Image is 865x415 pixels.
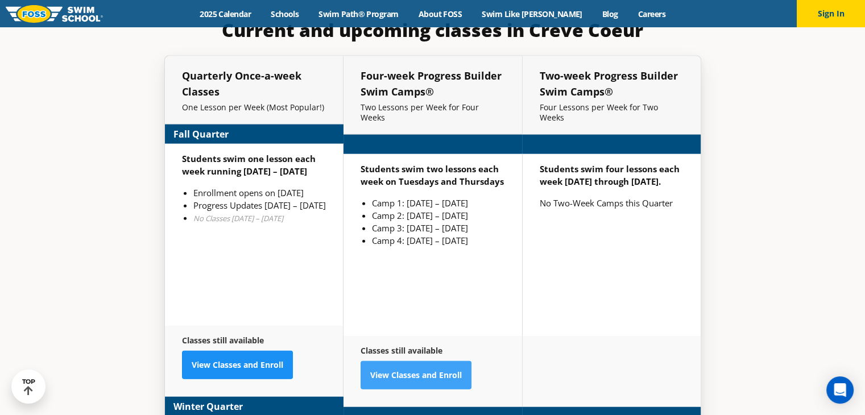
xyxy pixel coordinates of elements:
[408,9,472,19] a: About FOSS
[164,19,701,42] h3: Current and upcoming classes in Creve Coeur
[190,9,261,19] a: 2025 Calendar
[628,9,675,19] a: Careers
[22,378,35,396] div: TOP
[372,209,505,222] li: Camp 2: [DATE] – [DATE]
[361,102,505,123] p: Two Lessons per Week for Four Weeks
[361,68,505,99] h5: Four-week Progress Builder Swim Camps®
[372,222,505,234] li: Camp 3: [DATE] – [DATE]
[182,351,293,379] a: View Classes and Enroll
[182,102,326,113] p: One Lesson per Week (Most Popular!)
[6,5,103,23] img: FOSS Swim School Logo
[540,68,684,99] h5: Two-week Progress Builder Swim Camps®
[826,376,854,404] div: Open Intercom Messenger
[309,9,408,19] a: Swim Path® Program
[182,68,326,99] h5: Quarterly Once-a-week Classes
[361,163,504,187] strong: Students swim two lessons each week on Tuesdays and Thursdays
[182,153,316,177] strong: Students swim one lesson each week running [DATE] – [DATE]
[261,9,309,19] a: Schools
[193,199,326,211] li: Progress Updates [DATE] – [DATE]
[361,361,471,389] a: View Classes and Enroll
[472,9,593,19] a: Swim Like [PERSON_NAME]
[540,197,684,209] p: No Two-Week Camps this Quarter
[173,127,229,141] strong: Fall Quarter
[540,163,680,187] strong: Students swim four lessons each week [DATE] through [DATE].
[193,213,283,223] em: No Classes [DATE] – [DATE]
[361,345,442,356] strong: Classes still available
[372,197,505,209] li: Camp 1: [DATE] – [DATE]
[592,9,628,19] a: Blog
[193,186,326,199] li: Enrollment opens on [DATE]
[182,335,264,346] strong: Classes still available
[173,400,243,413] strong: Winter Quarter
[540,102,684,123] p: Four Lessons per Week for Two Weeks
[372,234,505,247] li: Camp 4: [DATE] – [DATE]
